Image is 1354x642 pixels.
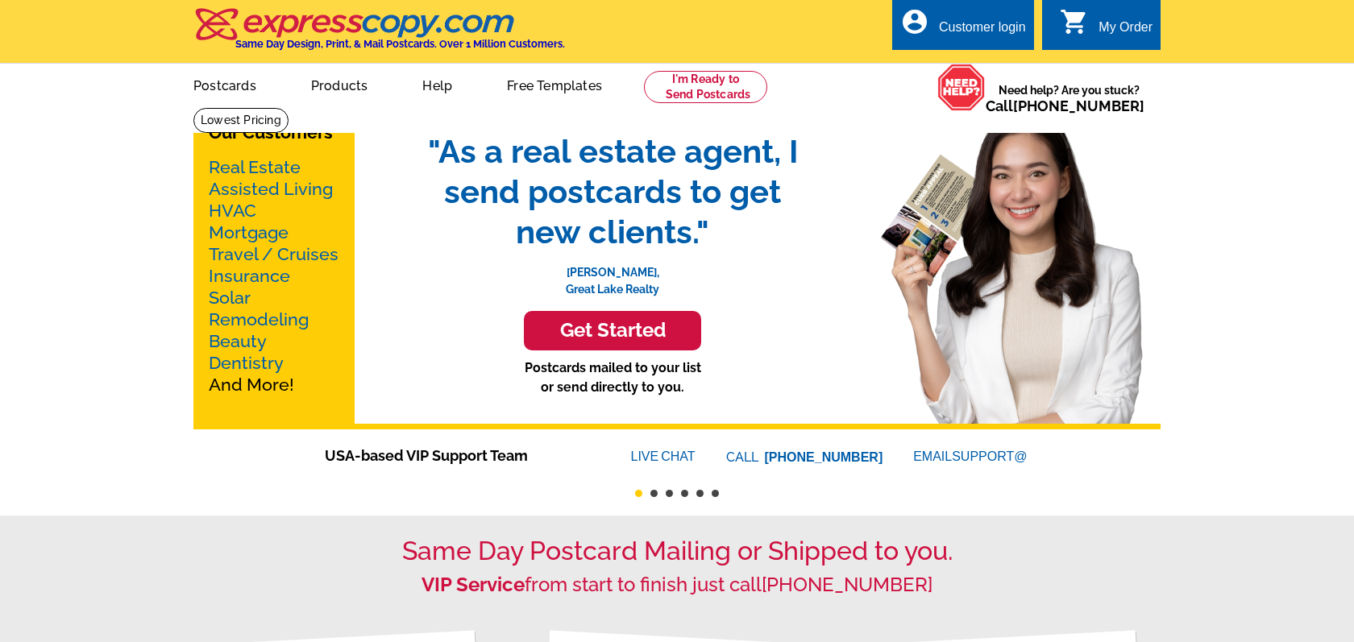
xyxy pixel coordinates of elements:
a: Remodeling [209,309,309,329]
a: [PHONE_NUMBER] [765,450,883,464]
a: Solar [209,288,251,308]
strong: VIP Service [422,573,525,596]
a: [PHONE_NUMBER] [762,573,932,596]
font: SUPPORT@ [952,447,1029,466]
font: CALL [726,448,761,467]
h2: from start to finish just call [193,574,1161,597]
a: Products [285,65,394,103]
p: Postcards mailed to your list or send directly to you. [411,358,814,397]
button: 1 of 6 [635,490,642,497]
span: Call [986,97,1144,114]
a: Same Day Design, Print, & Mail Postcards. Over 1 Million Customers. [193,19,565,50]
a: HVAC [209,201,256,221]
a: shopping_cart My Order [1060,18,1153,38]
a: Dentistry [209,353,284,373]
a: [PHONE_NUMBER] [1013,97,1144,114]
p: [PERSON_NAME], Great Lake Realty [411,252,814,298]
font: LIVE [631,447,662,466]
a: Assisted Living [209,179,333,199]
a: LIVECHAT [631,449,696,463]
a: Free Templates [481,65,628,103]
button: 6 of 6 [712,490,719,497]
span: USA-based VIP Support Team [325,445,583,466]
a: Beauty [209,331,267,351]
button: 5 of 6 [696,490,704,497]
h3: Get Started [544,319,681,342]
a: Postcards [168,65,282,103]
p: And More! [209,156,339,396]
button: 3 of 6 [666,490,673,497]
a: EMAILSUPPORT@ [913,449,1029,463]
a: Insurance [209,266,290,286]
a: Travel / Cruises [209,244,338,264]
a: Help [397,65,478,103]
a: Real Estate [209,157,301,177]
i: account_circle [900,7,929,36]
img: help [937,64,986,111]
button: 2 of 6 [650,490,658,497]
button: 4 of 6 [681,490,688,497]
i: shopping_cart [1060,7,1089,36]
h4: Same Day Design, Print, & Mail Postcards. Over 1 Million Customers. [235,38,565,50]
a: Mortgage [209,222,289,242]
span: Need help? Are you stuck? [986,82,1153,114]
h1: Same Day Postcard Mailing or Shipped to you. [193,536,1161,566]
a: Get Started [411,311,814,350]
div: My Order [1099,20,1153,43]
span: "As a real estate agent, I send postcards to get new clients." [411,131,814,252]
a: account_circle Customer login [900,18,1026,38]
div: Customer login [939,20,1026,43]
